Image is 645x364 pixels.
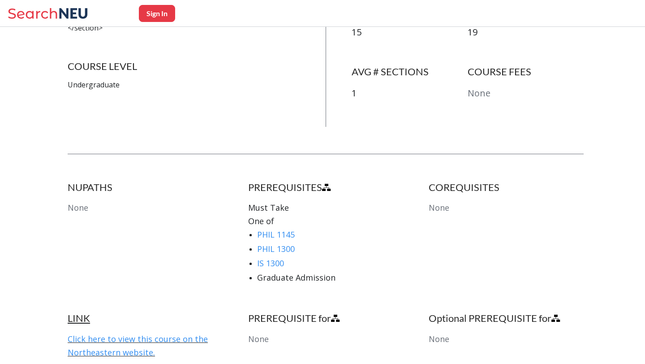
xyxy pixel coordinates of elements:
a: PHIL 1300 [257,243,295,254]
a: Click here to view this course on the Northeastern website. [68,334,208,358]
p: 1 [352,87,468,100]
span: None [429,334,449,344]
span: None [68,202,88,213]
h4: COURSE LEVEL [68,60,300,73]
span: None [429,202,449,213]
h4: NUPATHS [68,181,223,194]
h4: PREREQUISITE for [248,312,403,325]
p: Undergraduate [68,80,300,90]
p: 19 [468,26,584,39]
span: One of [248,216,274,226]
span: Must Take [248,202,289,213]
a: IS 1300 [257,258,284,269]
h4: PREREQUISITES [248,181,403,194]
span: Graduate Admission [257,272,335,283]
h4: LINK [68,312,223,325]
button: Sign In [139,5,175,22]
p: None [468,87,584,100]
h4: Optional PREREQUISITE for [429,312,584,325]
a: PHIL 1145 [257,229,295,240]
span: None [248,334,269,344]
h4: COURSE FEES [468,65,584,78]
p: 15 [352,26,468,39]
h4: COREQUISITES [429,181,584,194]
h4: AVG # SECTIONS [352,65,468,78]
